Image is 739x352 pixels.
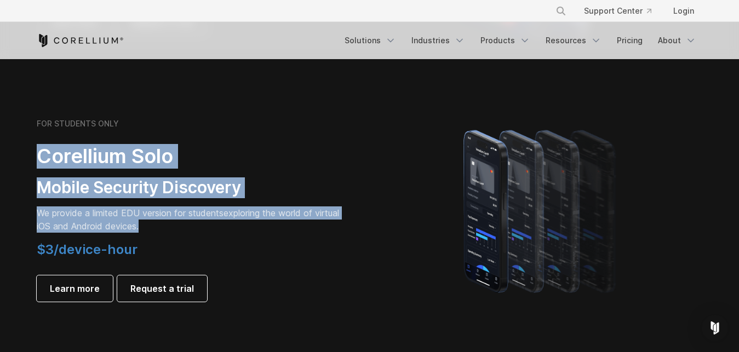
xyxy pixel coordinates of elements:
a: Support Center [575,1,660,21]
span: $3/device-hour [37,241,138,257]
a: Pricing [610,31,649,50]
div: Open Intercom Messenger [702,315,728,341]
a: Products [474,31,537,50]
h6: FOR STUDENTS ONLY [37,119,119,129]
a: Solutions [338,31,403,50]
a: About [651,31,703,50]
span: Learn more [50,282,100,295]
h3: Mobile Security Discovery [37,177,343,198]
button: Search [551,1,571,21]
a: Industries [405,31,472,50]
img: A lineup of four iPhone models becoming more gradient and blurred [442,114,641,306]
a: Resources [539,31,608,50]
span: Request a trial [130,282,194,295]
a: Request a trial [117,275,207,302]
h2: Corellium Solo [37,144,343,169]
p: exploring the world of virtual iOS and Android devices. [37,206,343,233]
a: Corellium Home [37,34,124,47]
span: We provide a limited EDU version for students [37,207,224,218]
a: Login [664,1,703,21]
a: Learn more [37,275,113,302]
div: Navigation Menu [338,31,703,50]
div: Navigation Menu [542,1,703,21]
